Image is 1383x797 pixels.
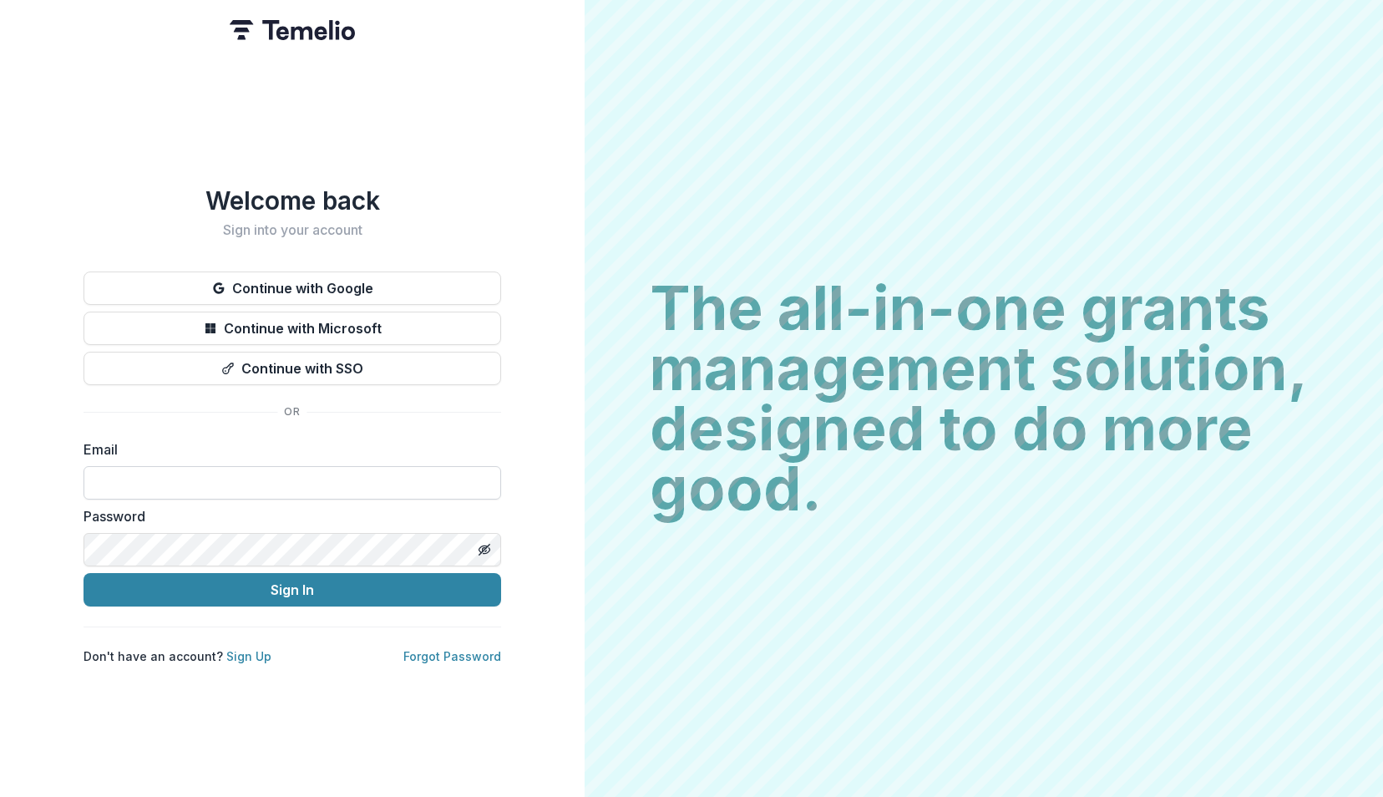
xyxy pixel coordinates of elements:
[471,536,498,563] button: Toggle password visibility
[403,649,501,663] a: Forgot Password
[230,20,355,40] img: Temelio
[84,352,501,385] button: Continue with SSO
[84,506,491,526] label: Password
[226,649,271,663] a: Sign Up
[84,573,501,607] button: Sign In
[84,272,501,305] button: Continue with Google
[84,647,271,665] p: Don't have an account?
[84,439,491,459] label: Email
[84,185,501,216] h1: Welcome back
[84,222,501,238] h2: Sign into your account
[84,312,501,345] button: Continue with Microsoft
